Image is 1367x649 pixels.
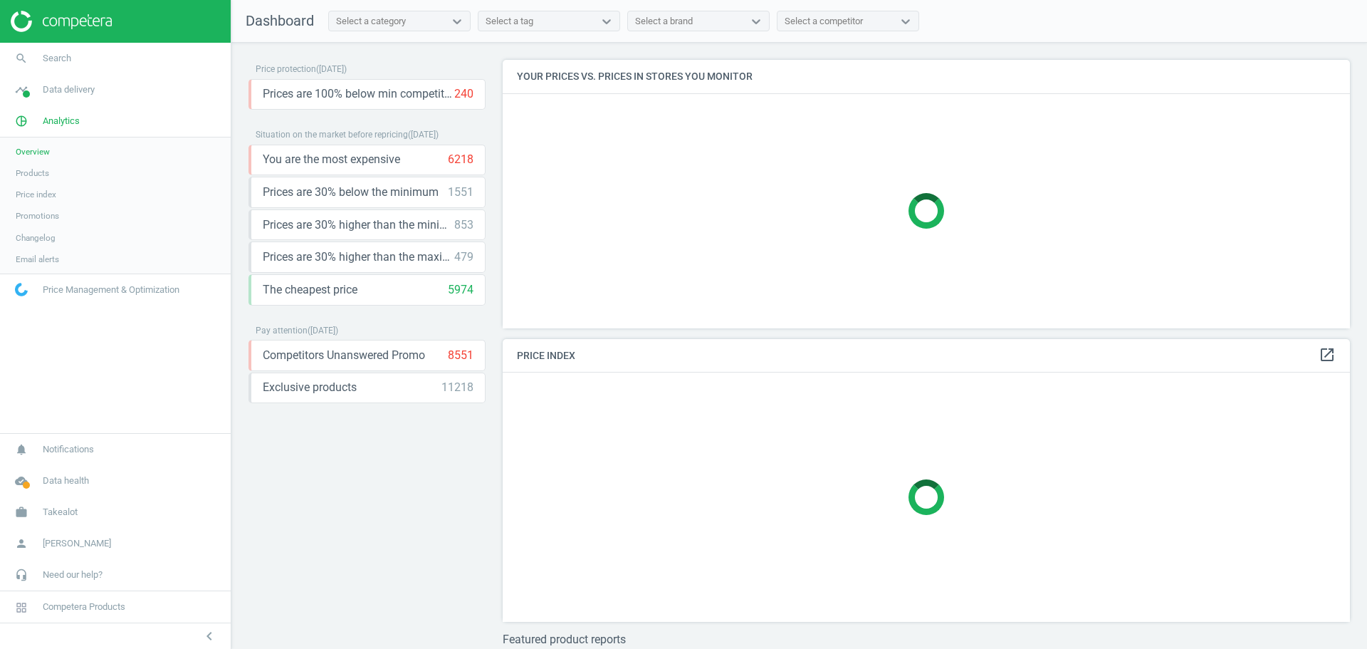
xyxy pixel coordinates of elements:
[8,45,35,72] i: search
[43,52,71,65] span: Search
[15,283,28,296] img: wGWNvw8QSZomAAAAABJRU5ErkJggg==
[263,185,439,200] span: Prices are 30% below the minimum
[8,499,35,526] i: work
[263,348,425,363] span: Competitors Unanswered Promo
[43,115,80,128] span: Analytics
[16,167,49,179] span: Products
[43,537,111,550] span: [PERSON_NAME]
[316,64,347,74] span: ( [DATE] )
[448,152,473,167] div: 6218
[263,282,357,298] span: The cheapest price
[448,185,473,200] div: 1551
[408,130,439,140] span: ( [DATE] )
[16,146,50,157] span: Overview
[1319,346,1336,363] i: open_in_new
[43,601,125,613] span: Competera Products
[43,568,103,581] span: Need our help?
[263,380,357,395] span: Exclusive products
[454,249,473,265] div: 479
[11,11,112,32] img: ajHJNr6hYgQAAAAASUVORK5CYII=
[503,339,1350,373] h4: Price Index
[441,380,473,395] div: 11218
[246,12,314,29] span: Dashboard
[43,443,94,456] span: Notifications
[256,64,316,74] span: Price protection
[263,249,454,265] span: Prices are 30% higher than the maximal
[192,627,227,645] button: chevron_left
[43,83,95,96] span: Data delivery
[8,108,35,135] i: pie_chart_outlined
[1319,346,1336,365] a: open_in_new
[16,254,59,265] span: Email alerts
[43,284,179,296] span: Price Management & Optimization
[454,86,473,102] div: 240
[16,189,56,200] span: Price index
[8,436,35,463] i: notifications
[263,152,400,167] span: You are the most expensive
[43,474,89,487] span: Data health
[785,15,863,28] div: Select a competitor
[8,530,35,557] i: person
[635,15,693,28] div: Select a brand
[256,326,308,336] span: Pay attention
[308,326,338,336] span: ( [DATE] )
[8,467,35,494] i: cloud_done
[336,15,406,28] div: Select a category
[43,506,78,519] span: Takealot
[454,217,473,233] div: 853
[8,76,35,103] i: timeline
[16,210,59,222] span: Promotions
[263,86,454,102] span: Prices are 100% below min competitor
[263,217,454,233] span: Prices are 30% higher than the minimum
[8,561,35,588] i: headset_mic
[503,633,1350,646] h3: Featured product reports
[448,282,473,298] div: 5974
[16,232,56,244] span: Changelog
[448,348,473,363] div: 8551
[503,60,1350,93] h4: Your prices vs. prices in stores you monitor
[201,628,218,645] i: chevron_left
[486,15,533,28] div: Select a tag
[256,130,408,140] span: Situation on the market before repricing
